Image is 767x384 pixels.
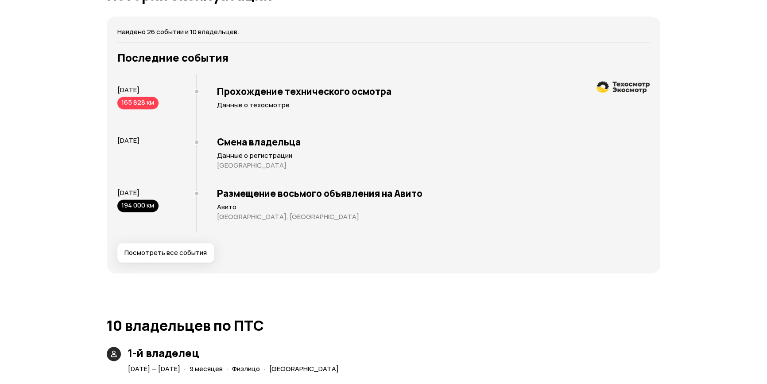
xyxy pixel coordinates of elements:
p: Найдено 26 событий и 10 владельцев. [117,27,650,37]
p: Авито [217,203,650,212]
h3: Размещение восьмого объявления на Авито [217,188,650,199]
p: [GEOGRAPHIC_DATA], [GEOGRAPHIC_DATA] [217,212,650,221]
h1: 10 владельцев по ПТС [107,317,660,333]
span: · [226,361,229,376]
h3: Последние события [117,51,650,64]
span: [DATE] [117,85,139,94]
p: [GEOGRAPHIC_DATA] [217,161,650,170]
button: Посмотреть все события [117,243,214,263]
span: Посмотреть все события [124,248,207,257]
img: logo [597,81,650,93]
span: [DATE] — [DATE] [128,364,180,373]
p: Данные о техосмотре [217,101,650,110]
span: [GEOGRAPHIC_DATA] [269,364,339,373]
div: 194 000 км [117,200,159,212]
span: Физлицо [232,364,260,373]
span: 9 месяцев [190,364,223,373]
span: [DATE] [117,136,139,145]
span: · [184,361,186,376]
span: [DATE] [117,188,139,197]
h3: Смена владельца [217,136,650,148]
div: 165 828 км [117,97,159,109]
p: Данные о регистрации [217,151,650,160]
h3: Прохождение технического осмотра [217,86,650,97]
h3: 1-й владелец [128,347,342,359]
span: · [263,361,266,376]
